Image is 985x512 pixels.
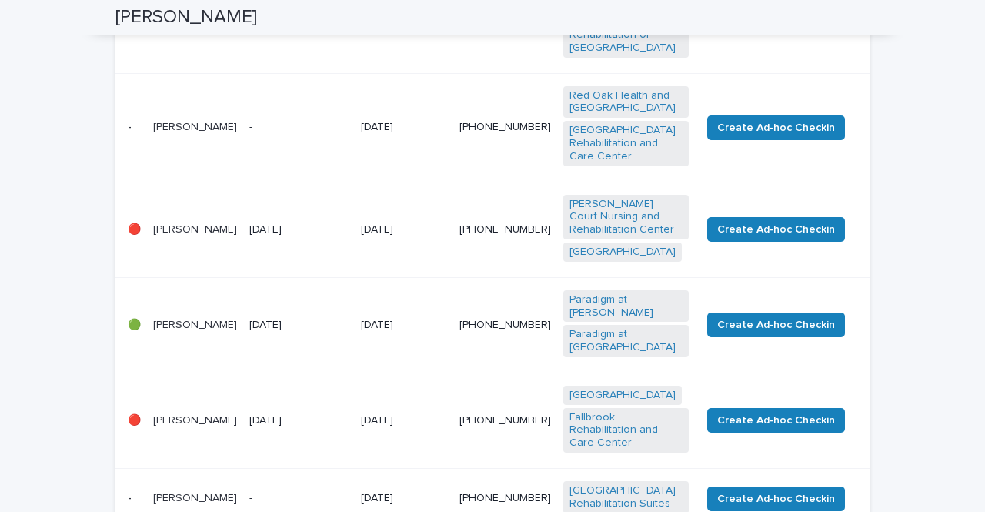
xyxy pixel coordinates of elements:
[115,73,870,182] tr: -[PERSON_NAME]-[DATE][PHONE_NUMBER]Red Oak Health and [GEOGRAPHIC_DATA] [GEOGRAPHIC_DATA] Rehabil...
[115,373,870,468] tr: 🔴[PERSON_NAME][DATE][DATE][PHONE_NUMBER][GEOGRAPHIC_DATA] Fallbrook Rehabilitation and Care Cente...
[717,413,835,428] span: Create Ad-hoc Checkin
[569,484,683,510] a: [GEOGRAPHIC_DATA] Rehabilitation Suites
[707,217,845,242] button: Create Ad-hoc Checkin
[459,320,551,330] a: [PHONE_NUMBER]
[128,223,141,236] p: 🔴
[569,124,683,162] a: [GEOGRAPHIC_DATA] Rehabilitation and Care Center
[569,328,683,354] a: Paradigm at [GEOGRAPHIC_DATA]
[707,487,845,511] button: Create Ad-hoc Checkin
[569,411,683,450] a: Fallbrook Rehabilitation and Care Center
[249,223,349,236] p: [DATE]
[249,121,349,134] p: -
[115,182,870,277] tr: 🔴[PERSON_NAME][DATE][DATE][PHONE_NUMBER][PERSON_NAME] Court Nursing and Rehabilitation Center [GE...
[459,122,551,132] a: [PHONE_NUMBER]
[153,223,237,236] p: [PERSON_NAME]
[361,121,446,134] p: [DATE]
[128,414,141,427] p: 🔴
[459,415,551,426] a: [PHONE_NUMBER]
[569,198,683,236] a: [PERSON_NAME] Court Nursing and Rehabilitation Center
[115,6,257,28] h2: [PERSON_NAME]
[717,491,835,507] span: Create Ad-hoc Checkin
[249,492,349,505] p: -
[249,414,349,427] p: [DATE]
[153,492,237,505] p: [PERSON_NAME]
[249,319,349,332] p: [DATE]
[717,222,835,237] span: Create Ad-hoc Checkin
[569,293,683,320] a: Paradigm at [PERSON_NAME]
[707,115,845,140] button: Create Ad-hoc Checkin
[459,493,551,504] a: [PHONE_NUMBER]
[707,313,845,337] button: Create Ad-hoc Checkin
[128,319,141,332] p: 🟢
[717,317,835,333] span: Create Ad-hoc Checkin
[707,408,845,433] button: Create Ad-hoc Checkin
[361,319,446,332] p: [DATE]
[128,492,141,505] p: -
[569,389,676,402] a: [GEOGRAPHIC_DATA]
[459,224,551,235] a: [PHONE_NUMBER]
[115,277,870,373] tr: 🟢[PERSON_NAME][DATE][DATE][PHONE_NUMBER]Paradigm at [PERSON_NAME] Paradigm at [GEOGRAPHIC_DATA] C...
[128,121,141,134] p: -
[361,492,446,505] p: [DATE]
[153,319,237,332] p: [PERSON_NAME]
[361,414,446,427] p: [DATE]
[717,120,835,136] span: Create Ad-hoc Checkin
[153,121,237,134] p: [PERSON_NAME]
[361,223,446,236] p: [DATE]
[569,246,676,259] a: [GEOGRAPHIC_DATA]
[569,89,683,115] a: Red Oak Health and [GEOGRAPHIC_DATA]
[153,414,237,427] p: [PERSON_NAME]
